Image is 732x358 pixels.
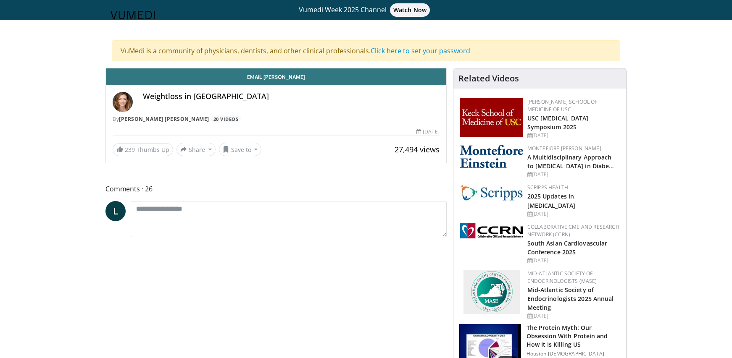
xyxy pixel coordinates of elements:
[211,115,241,123] a: 20 Videos
[460,145,523,168] img: b0142b4c-93a1-4b58-8f91-5265c282693c.png.150x105_q85_autocrop_double_scale_upscale_version-0.2.png
[113,143,173,156] a: 239 Thumbs Up
[460,223,523,238] img: a04ee3ba-8487-4636-b0fb-5e8d268f3737.png.150x105_q85_autocrop_double_scale_upscale_version-0.2.png
[143,92,440,101] h4: Weightloss in [GEOGRAPHIC_DATA]
[113,115,440,123] div: By
[527,171,619,178] div: [DATE]
[527,145,601,152] a: Montefiore [PERSON_NAME]
[460,184,523,201] img: c9f2b0b7-b02a-4276-a72a-b0cbb4230bc1.jpg.150x105_q85_autocrop_double_scale_upscale_version-0.2.jpg
[111,11,155,19] img: VuMedi Logo
[105,201,126,221] a: L
[113,92,133,112] img: Avatar
[105,183,447,194] span: Comments 26
[112,40,620,61] div: VuMedi is a community of physicians, dentists, and other clinical professionals.
[176,143,216,156] button: Share
[458,73,519,84] h4: Related Videos
[527,223,619,238] a: Collaborative CME and Research Network (CCRN)
[416,128,439,136] div: [DATE]
[527,312,619,320] div: [DATE]
[219,143,262,156] button: Save to
[527,192,575,209] a: 2025 Updates in [MEDICAL_DATA]
[527,239,608,256] a: South Asian Cardiovascular Conference 2025
[527,152,619,170] h2: A Multidisciplinary Approach to Peripheral Arterial Disease in Diabetic Foot Ulcer
[371,46,470,55] a: Click here to set your password
[527,184,568,191] a: Scripps Health
[106,68,446,85] a: Email [PERSON_NAME]
[119,115,209,123] a: [PERSON_NAME] [PERSON_NAME]
[395,144,440,154] span: 27,494 views
[527,153,614,170] a: A Multidisciplinary Approach to [MEDICAL_DATA] in Diabe…
[125,146,135,154] span: 239
[527,270,597,285] a: Mid-Atlantic Society of Endocrinologists (MASE)
[527,324,621,349] h3: The Protein Myth: Our Obsession With Protein and How It Is Killing US
[463,270,520,314] img: f382488c-070d-4809-84b7-f09b370f5972.png.150x105_q85_autocrop_double_scale_upscale_version-0.2.png
[527,257,619,264] div: [DATE]
[527,210,619,218] div: [DATE]
[527,114,589,131] a: USC [MEDICAL_DATA] Symposium 2025
[460,98,523,137] img: 7b941f1f-d101-407a-8bfa-07bd47db01ba.png.150x105_q85_autocrop_double_scale_upscale_version-0.2.jpg
[527,286,614,311] a: Mid-Atlantic Society of Endocrinologists 2025 Annual Meeting
[527,132,619,139] div: [DATE]
[527,350,621,357] p: Houston [DEMOGRAPHIC_DATA]
[527,98,598,113] a: [PERSON_NAME] School of Medicine of USC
